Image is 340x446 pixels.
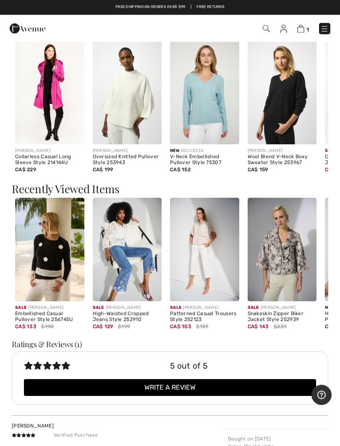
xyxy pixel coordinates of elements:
[248,305,317,311] div: [PERSON_NAME]
[12,184,328,195] h3: Recently Viewed Items
[248,321,269,330] span: CA$ 143
[325,146,336,154] span: Sale
[15,148,84,154] div: [PERSON_NAME]
[15,305,84,311] div: [PERSON_NAME]
[15,321,37,330] span: CA$ 133
[248,303,259,311] span: Sale
[15,198,84,302] img: Embellished Casual Pullover Style 256745U
[10,24,45,32] a: 1ère Avenue
[170,148,239,154] div: DOLCEZZA
[248,154,317,166] div: Wool Blend V-Neck Boxy Sweater Style 253967
[15,41,84,145] img: Collarless Casual Long Sleeve Style 214144U
[170,303,181,311] span: Sale
[15,303,26,311] span: Sale
[248,198,317,302] img: Snakeskin Zipper Biker Jacket Style 252939
[170,167,191,173] span: CA$ 152
[248,41,317,145] img: Wool Blend V-Neck Boxy Sweater Style 253967
[93,303,104,311] span: Sale
[263,25,270,32] img: Search
[297,25,304,33] img: Shopping Bag
[170,311,239,323] div: Patterned Casual Trousers Style 252123
[93,41,162,145] img: Oversized Knitted Pullover Style 253943
[228,435,323,443] p: Bought on [DATE]
[248,167,268,173] span: CA$ 159
[170,198,239,302] img: Patterned Casual Trousers Style 252123
[191,4,191,10] span: |
[12,423,54,429] span: [PERSON_NAME]
[320,25,329,33] img: Menu
[170,41,239,145] img: V-Neck Embellished Pullover Style 75307
[45,430,106,441] span: Verified Purchase
[170,361,316,373] div: 5 out of 5
[170,321,191,330] span: CA$ 103
[170,154,239,166] div: V-Neck Embellished Pullover Style 75307
[280,25,287,33] img: My Info
[248,148,317,154] div: [PERSON_NAME]
[93,154,162,166] div: Oversized Knitted Pullover Style 253943
[24,380,316,396] button: Write a review
[93,305,162,311] div: [PERSON_NAME]
[325,305,334,311] span: New
[15,311,84,323] div: Embellished Casual Pullover Style 256745U
[311,385,332,406] iframe: Opens a widget where you can find more information
[93,148,162,154] div: [PERSON_NAME]
[115,4,186,10] a: Free shipping on orders over $99
[93,321,113,330] span: CA$ 129
[248,311,317,323] div: Snakeskin Zipper Biker Jacket Style 252939
[15,154,84,166] div: Collarless Casual Long Sleeve Style 214144U
[306,27,309,33] span: 1
[12,341,328,348] h3: Ratings & Reviews (1)
[297,24,309,34] a: 1
[196,323,208,331] span: $159
[15,167,36,173] span: CA$ 229
[10,20,45,37] img: 1ère Avenue
[170,305,239,311] div: [PERSON_NAME]
[170,149,179,154] span: New
[41,323,54,331] span: $190
[93,167,113,173] span: CA$ 199
[93,311,162,323] div: High-Waisted Cropped Jeans Style 252910
[196,4,225,10] a: Free Returns
[93,198,162,302] img: High-Waisted Cropped Jeans Style 252910
[274,323,287,331] span: $239
[118,323,130,331] span: $199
